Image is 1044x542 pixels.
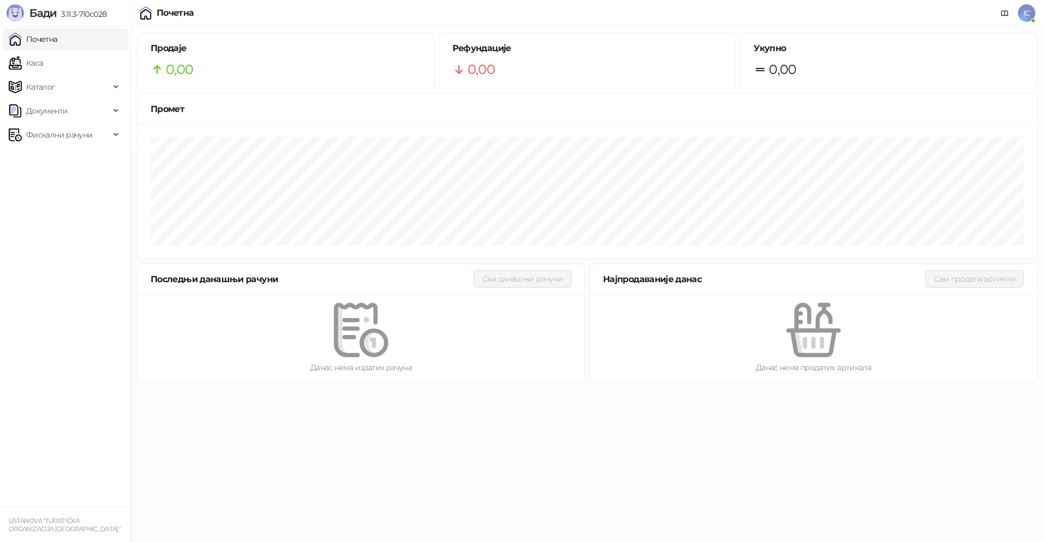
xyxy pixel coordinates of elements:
[9,52,43,74] a: Каса
[9,517,120,533] small: USTANOVA "TURISTIČKA ORGANIZACIJA [GEOGRAPHIC_DATA]"
[1018,4,1035,22] span: IC
[151,102,1024,116] div: Промет
[166,59,193,80] span: 0,00
[603,272,925,286] div: Најпродаваније данас
[996,4,1014,22] a: Документација
[925,270,1024,288] button: Сви продати артикли
[29,7,57,20] span: Бади
[754,42,1024,55] h5: Укупно
[26,76,55,98] span: Каталог
[26,124,92,146] span: Фискални рачуни
[769,59,796,80] span: 0,00
[155,362,567,373] div: Данас нема издатих рачуна
[151,272,474,286] div: Последњи данашњи рачуни
[7,4,24,22] img: Logo
[157,9,194,17] div: Почетна
[607,362,1020,373] div: Данас нема продатих артикала
[57,9,107,19] span: 3.11.3-710c028
[151,42,421,55] h5: Продаје
[26,100,67,122] span: Документи
[452,42,723,55] h5: Рефундације
[9,28,58,50] a: Почетна
[468,59,495,80] span: 0,00
[474,270,571,288] button: Сви данашњи рачуни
